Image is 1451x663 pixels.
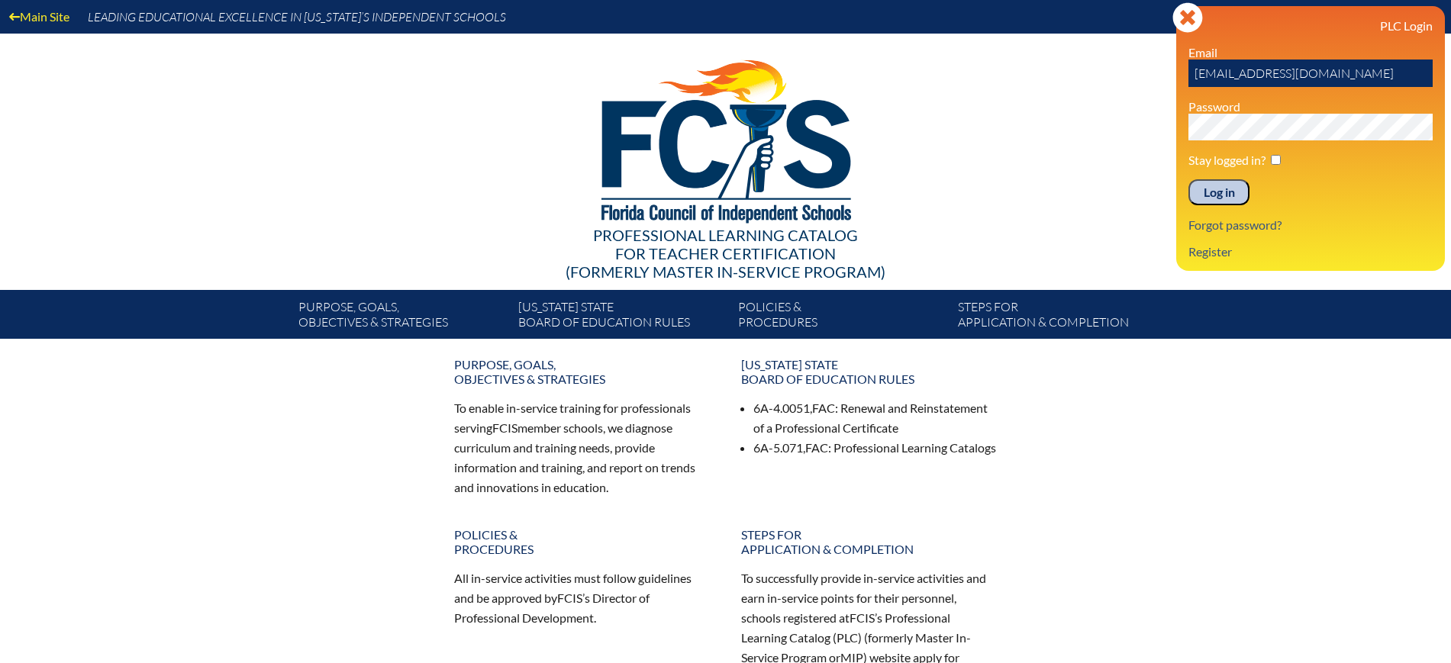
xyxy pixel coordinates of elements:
[732,296,952,339] a: Policies &Procedures
[568,34,883,242] img: FCISlogo221.eps
[732,351,1007,392] a: [US_STATE] StateBoard of Education rules
[492,420,518,435] span: FCIS
[3,6,76,27] a: Main Site
[837,630,858,645] span: PLC
[445,351,720,392] a: Purpose, goals,objectives & strategies
[850,610,875,625] span: FCIS
[1172,2,1203,33] svg: Close
[1188,153,1266,167] label: Stay logged in?
[1188,45,1217,60] label: Email
[557,591,582,605] span: FCIS
[292,296,512,339] a: Purpose, goals,objectives & strategies
[445,521,720,562] a: Policies &Procedures
[812,401,835,415] span: FAC
[805,440,828,455] span: FAC
[1188,179,1249,205] input: Log in
[952,296,1172,339] a: Steps forapplication & completion
[753,438,998,458] li: 6A-5.071, : Professional Learning Catalogs
[1182,241,1238,262] a: Register
[1182,214,1288,235] a: Forgot password?
[753,398,998,438] li: 6A-4.0051, : Renewal and Reinstatement of a Professional Certificate
[1188,99,1240,114] label: Password
[454,398,711,497] p: To enable in-service training for professionals serving member schools, we diagnose curriculum an...
[732,521,1007,562] a: Steps forapplication & completion
[1188,18,1433,33] h3: PLC Login
[286,226,1166,281] div: Professional Learning Catalog (formerly Master In-service Program)
[615,244,836,262] span: for Teacher Certification
[454,568,711,628] p: All in-service activities must follow guidelines and be approved by ’s Director of Professional D...
[512,296,732,339] a: [US_STATE] StateBoard of Education rules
